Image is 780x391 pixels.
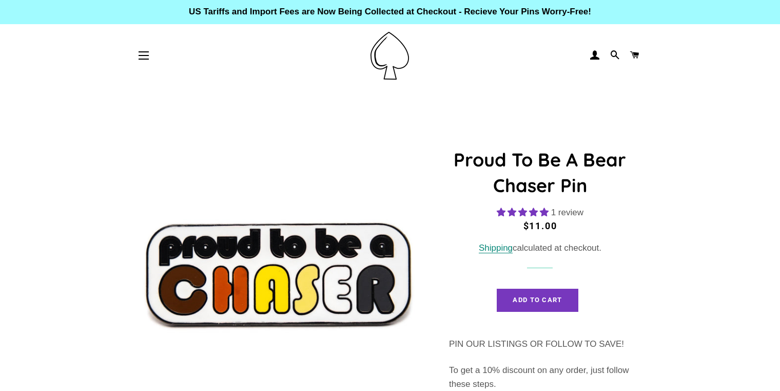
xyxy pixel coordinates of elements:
p: PIN OUR LISTINGS OR FOLLOW TO SAVE! [449,338,631,351]
p: To get a 10% discount on any order, just follow these steps. [449,364,631,391]
button: Add to Cart [497,289,578,311]
span: 5.00 stars [497,208,551,217]
span: Add to Cart [513,296,562,304]
div: calculated at checkout. [449,241,631,255]
img: Pin-Ace [371,32,409,80]
span: 1 review [551,208,583,217]
a: Shipping [479,243,513,253]
span: $11.00 [523,220,557,231]
h1: Proud To Be A Bear Chaser Pin [449,147,631,199]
